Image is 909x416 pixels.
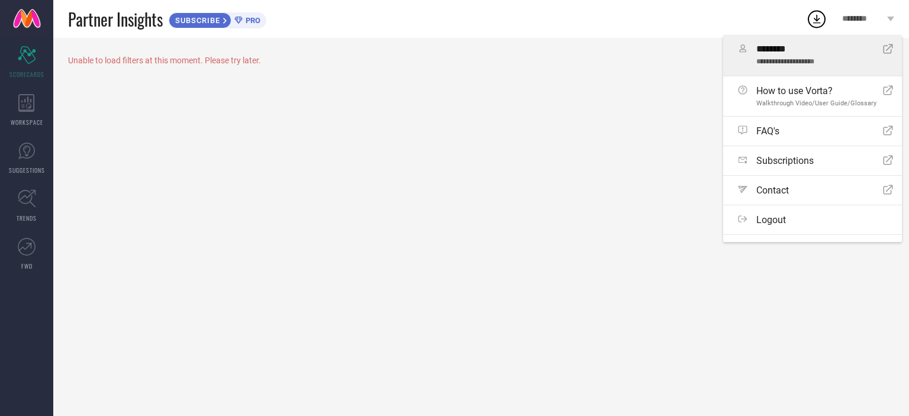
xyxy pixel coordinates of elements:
a: Subscriptions [723,146,902,175]
span: SUBSCRIBE [169,16,223,25]
span: Contact [756,185,789,196]
a: Contact [723,176,902,205]
span: Logout [756,214,786,225]
div: Open download list [806,8,827,30]
span: Subscriptions [756,155,814,166]
span: FAQ's [756,125,779,137]
a: SUBSCRIBEPRO [169,9,266,28]
a: FAQ's [723,117,902,146]
div: Unable to load filters at this moment. Please try later. [68,56,894,65]
span: How to use Vorta? [756,85,876,96]
span: TRENDS [17,214,37,222]
span: Walkthrough Video/User Guide/Glossary [756,99,876,107]
span: PRO [243,16,260,25]
span: FWD [21,262,33,270]
a: How to use Vorta?Walkthrough Video/User Guide/Glossary [723,76,902,116]
span: Partner Insights [68,7,163,31]
span: WORKSPACE [11,118,43,127]
span: SUGGESTIONS [9,166,45,175]
span: SCORECARDS [9,70,44,79]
